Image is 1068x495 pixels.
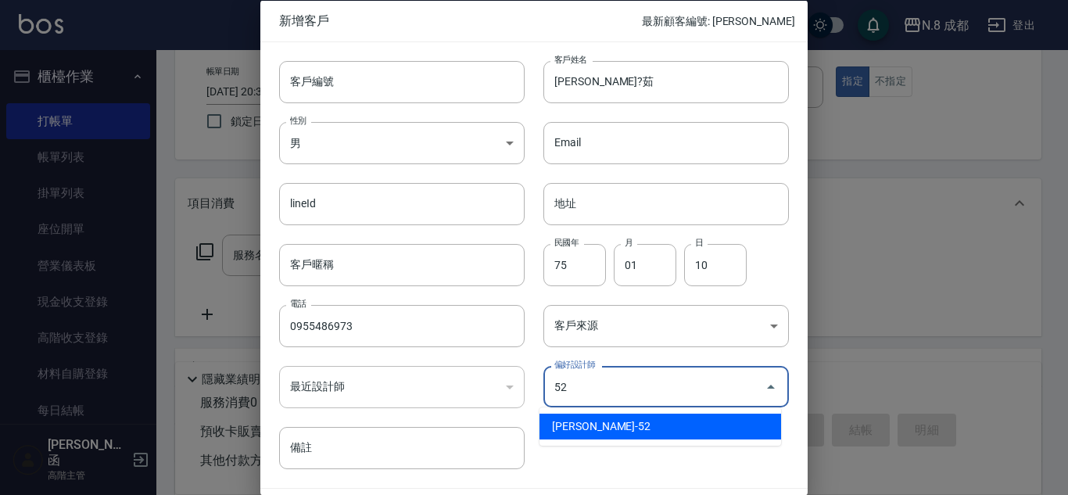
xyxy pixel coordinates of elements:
label: 日 [695,236,703,248]
label: 偏好設計師 [554,359,595,371]
li: [PERSON_NAME]-52 [539,414,781,439]
label: 性別 [290,114,306,126]
p: 最新顧客編號: [PERSON_NAME] [642,13,795,29]
label: 電話 [290,298,306,310]
label: 民國年 [554,236,579,248]
span: 新增客戶 [279,13,642,28]
label: 客戶姓名 [554,53,587,65]
button: Close [758,374,783,399]
div: 男 [279,121,525,163]
label: 月 [625,236,633,248]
